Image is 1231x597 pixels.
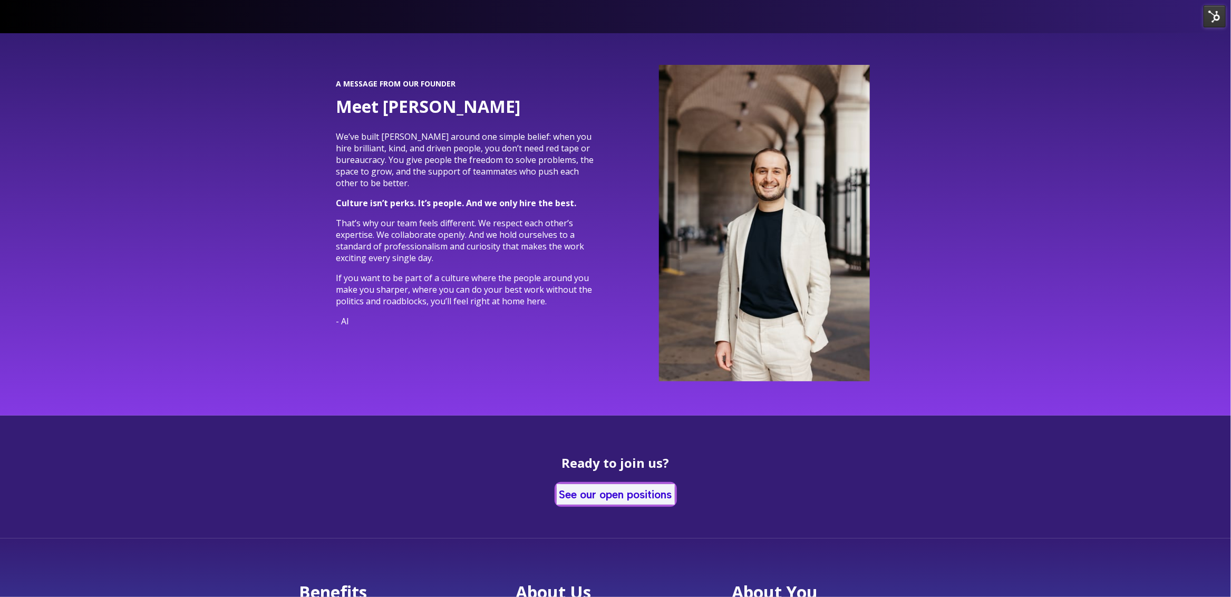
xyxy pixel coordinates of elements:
span: A MESSAGE FROM OUR FOUNDER [336,79,598,89]
span: Meet [PERSON_NAME] [336,95,521,118]
span: That’s why our team feels different. We respect each other’s expertise. We collaborate openly. An... [336,217,585,264]
span: If you want to be part of a culture where the people around you make you sharper, where you can d... [336,272,593,307]
span: We’ve built [PERSON_NAME] around one simple belief: when you hire brilliant, kind, and driven peo... [336,131,594,189]
span: - Al [336,315,349,327]
h2: Ready to join us? [336,456,895,470]
strong: Culture isn’t perks. It’s people. And we only hire the best. [336,197,577,209]
img: AL PAZ YENER LEAN LAYER FOUNDER [659,65,870,381]
img: HubSpot Tools Menu Toggle [1204,5,1226,27]
a: See our open positions [557,484,675,505]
